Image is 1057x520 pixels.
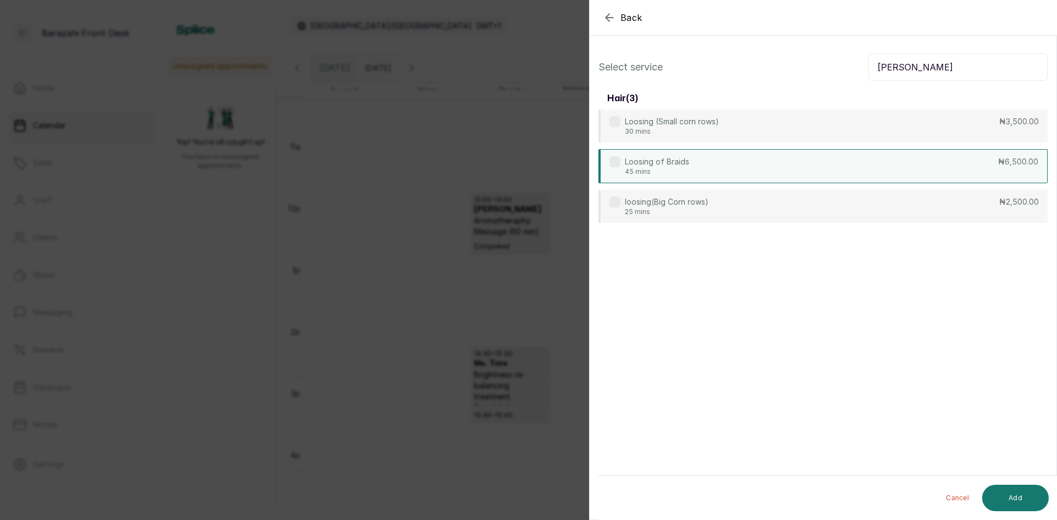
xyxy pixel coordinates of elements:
h3: hair ( 3 ) [607,92,638,105]
button: Cancel [937,485,978,511]
p: Select service [598,59,663,75]
p: Loosing (Small corn rows) [625,116,719,127]
p: ₦6,500.00 [998,156,1038,167]
input: Search. [868,53,1048,81]
p: 30 mins [625,127,719,136]
p: 25 mins [625,207,709,216]
button: Back [603,11,642,24]
p: loosing(Big Corn rows) [625,196,709,207]
button: Add [982,485,1049,511]
p: 45 mins [625,167,689,176]
span: Back [620,11,642,24]
p: Loosing of Braids [625,156,689,167]
p: ₦3,500.00 [999,116,1039,127]
p: ₦2,500.00 [999,196,1039,207]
